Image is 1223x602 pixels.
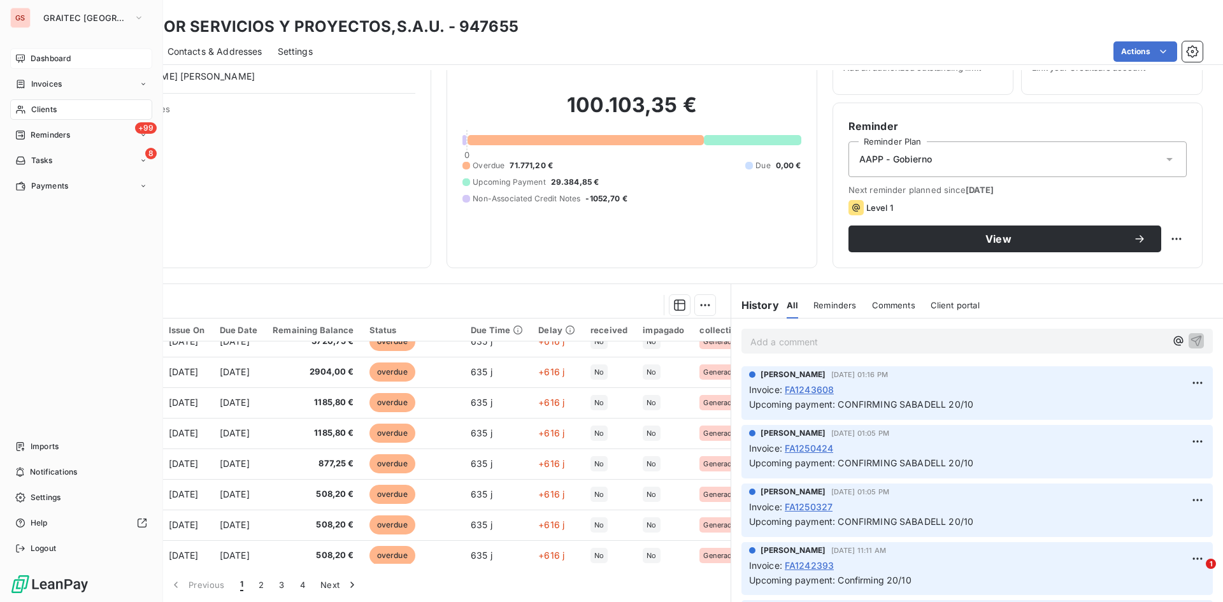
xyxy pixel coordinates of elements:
span: +616 j [538,489,564,499]
div: Delay [538,325,575,335]
button: 2 [251,571,271,598]
span: Upcoming payment: CONFIRMING SABADELL 20/10 [749,457,973,468]
span: [DATE] 01:16 PM [831,371,888,378]
span: No [594,491,604,498]
span: Level 1 [866,203,893,213]
span: Logout [31,543,56,554]
span: Generado [703,429,736,437]
span: No [647,521,656,529]
div: Due Date [220,325,257,335]
span: Comments [872,300,915,310]
span: Settings [278,45,313,58]
h6: History [731,297,779,313]
span: +616 j [538,550,564,561]
button: 3 [271,571,292,598]
span: 0,00 € [776,160,801,171]
div: GS [10,8,31,28]
span: No [594,368,604,376]
span: No [647,552,656,559]
span: +99 [135,122,157,134]
span: Next reminder planned since [848,185,1187,195]
span: [PERSON_NAME] [761,486,826,498]
span: No [594,521,604,529]
div: collection status [699,325,770,335]
span: FA1250327 [785,500,833,513]
span: Generado [703,521,736,529]
span: Generado [703,552,736,559]
span: 635 j [471,427,492,438]
button: Next [313,571,366,598]
h3: ELECNOR SERVICIOS Y PROYECTOS,S.A.U. - 947655 [112,15,519,38]
span: [DATE] 11:11 AM [831,547,886,554]
span: Client Properties [103,104,415,122]
button: Previous [162,571,232,598]
span: 635 j [471,458,492,469]
span: 508,20 € [273,549,354,562]
span: +616 j [538,427,564,438]
span: Help [31,517,48,529]
span: [DATE] [220,397,250,408]
span: [DATE] [220,458,250,469]
span: 635 j [471,366,492,377]
span: No [594,399,604,406]
span: Due [755,160,770,171]
span: [DATE] [169,489,199,499]
span: No [647,429,656,437]
span: Generado [703,399,736,406]
span: [PERSON_NAME] [761,545,826,556]
div: Issue On [169,325,204,335]
span: Upcoming payment: Confirming 20/10 [749,575,912,585]
button: View [848,226,1161,252]
span: 508,20 € [273,488,354,501]
span: 508,20 € [273,519,354,531]
span: [DATE] [169,427,199,438]
span: 635 j [471,489,492,499]
span: 877,25 € [273,457,354,470]
h2: 100.103,35 € [462,92,801,131]
span: Generado [703,368,736,376]
span: No [594,338,604,345]
iframe: Intercom live chat [1180,559,1210,589]
span: 0 [464,150,469,160]
span: [DATE] 01:05 PM [831,429,889,437]
span: [DATE] [220,489,250,499]
span: [DATE] [220,427,250,438]
span: All [787,300,798,310]
span: overdue [369,485,415,504]
span: 3720,75 € [273,335,354,348]
span: Reminders [31,129,70,141]
span: AAPP - Gobierno [859,153,932,166]
span: Upcoming payment: CONFIRMING SABADELL 20/10 [749,399,973,410]
span: View [864,234,1133,244]
span: Generado [703,338,736,345]
div: impagado [643,325,684,335]
span: overdue [369,454,415,473]
span: FA1243608 [785,383,834,396]
span: overdue [369,362,415,382]
span: 1 [1206,559,1216,569]
span: Upcoming Payment [473,176,545,188]
h6: Reminder [848,118,1187,134]
span: [DATE] [169,519,199,530]
span: No [647,491,656,498]
span: Invoice : [749,383,782,396]
span: Invoice : [749,500,782,513]
span: -1052,70 € [585,193,627,204]
span: overdue [369,393,415,412]
span: overdue [369,332,415,351]
span: Payments [31,180,68,192]
span: 1185,80 € [273,427,354,440]
span: 635 j [471,397,492,408]
span: +616 j [538,366,564,377]
div: Status [369,325,455,335]
span: 2904,00 € [273,366,354,378]
span: +616 j [538,458,564,469]
span: Clients [31,104,57,115]
span: Dashboard [31,53,71,64]
span: Contacts & Addresses [168,45,262,58]
span: [DATE] [966,185,994,195]
span: No [594,460,604,468]
a: Help [10,513,152,533]
span: 8 [145,148,157,159]
span: No [647,460,656,468]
